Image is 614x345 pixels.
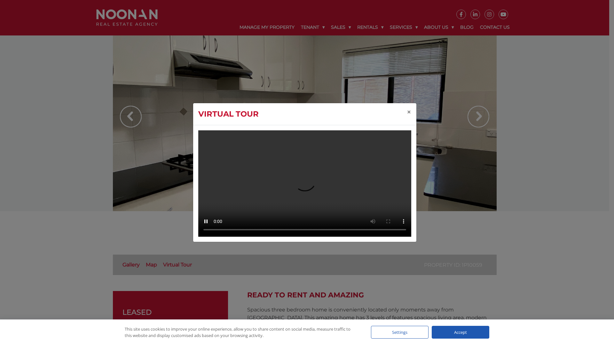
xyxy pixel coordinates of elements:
span: × [407,107,411,117]
h4: Virtual Tour [198,108,259,120]
div: Accept [432,326,489,339]
div: Settings [371,326,429,339]
div: This site uses cookies to improve your online experience, allow you to share content on social me... [125,326,358,339]
button: Close [402,103,416,121]
video: Your browser does not support the video tag. [198,130,411,237]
